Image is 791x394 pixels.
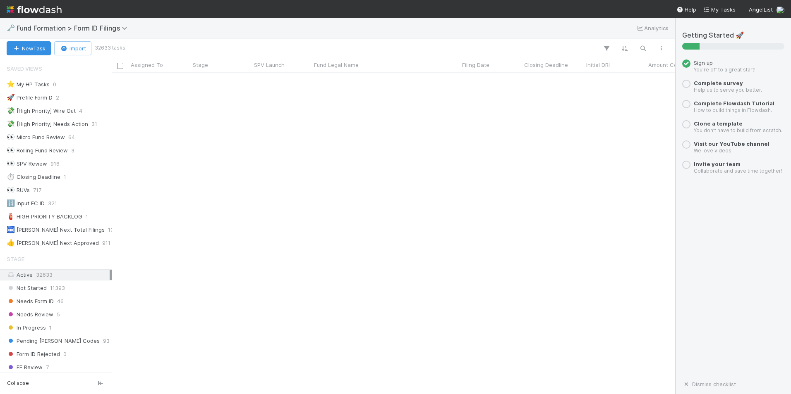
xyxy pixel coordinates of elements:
span: 🧯 [7,213,15,220]
span: 🗝️ [7,24,15,31]
div: Rolling Fund Review [7,145,68,156]
input: Toggle All Rows Selected [117,63,123,69]
span: Stage [193,61,208,69]
a: Clone a template [694,120,743,127]
div: [High Priority] Needs Action [7,119,88,129]
div: Prefile Form D [7,93,53,103]
span: Needs Form ID [7,296,54,306]
span: Fund Legal Name [314,61,359,69]
div: My HP Tasks [7,79,50,90]
span: 👀 [7,186,15,193]
div: HIGH PRIORITY BACKLOG [7,211,82,222]
span: 🚀 [7,94,15,101]
div: Closing Deadline [7,172,60,182]
span: 🔢 [7,199,15,206]
div: RUVs [7,185,30,195]
button: NewTask [7,41,51,55]
span: 0 [53,79,56,90]
a: Invite your team [694,161,741,167]
span: Collapse [7,380,29,387]
span: Sign up [694,59,713,66]
span: 🛅 [7,226,15,233]
a: My Tasks [703,5,736,14]
span: ⭐ [7,81,15,88]
small: How to build things in Flowdash. [694,107,772,113]
span: 1 [49,323,52,333]
span: Filing Date [462,61,489,69]
div: Help [676,5,696,14]
span: 32633 [36,271,53,278]
span: 5 [57,309,60,320]
span: 4 [79,106,82,116]
span: My Tasks [703,6,736,13]
div: [PERSON_NAME] Next Approved [7,238,99,248]
a: Analytics [636,23,669,33]
small: You’re off to a great start! [694,66,755,73]
span: Amount Committed [648,61,698,69]
span: Pending [PERSON_NAME] Codes [7,336,100,346]
span: 1 [64,172,66,182]
a: Complete Flowdash Tutorial [694,100,774,107]
span: 3 [71,145,74,156]
span: Assigned To [131,61,163,69]
img: avatar_7d33b4c2-6dd7-4bf3-9761-6f087fa0f5c6.png [776,6,784,14]
span: 👍 [7,239,15,246]
span: SPV Launch [254,61,285,69]
span: Initial DRI [586,61,610,69]
span: 💸 [7,107,15,114]
a: Complete survey [694,80,743,86]
span: In Progress [7,323,46,333]
small: We love videos! [694,147,733,154]
span: 46 [57,296,64,306]
span: Closing Deadline [524,61,568,69]
span: Saved Views [7,60,42,77]
span: Fund Formation > Form ID Filings [17,24,132,32]
div: [PERSON_NAME] Next Total Filings [7,225,105,235]
span: 11393 [50,283,65,293]
small: Help us to serve you better. [694,87,762,93]
a: Dismiss checklist [682,381,736,387]
span: 916 [50,159,60,169]
span: ⏱️ [7,173,15,180]
span: 64 [68,132,75,142]
span: 👀 [7,147,15,154]
span: 717 [33,185,41,195]
div: [High Priority] Wire Out [7,106,76,116]
div: SPV Review [7,159,47,169]
span: 👀 [7,133,15,140]
span: 1 [86,211,88,222]
span: 7 [46,362,49,373]
small: 32633 tasks [95,44,125,52]
span: 31 [91,119,97,129]
div: Micro Fund Review [7,132,65,142]
span: 💸 [7,120,15,127]
span: FF Review [7,362,43,373]
span: Form ID Rejected [7,349,60,359]
small: Collaborate and save time together! [694,168,782,174]
span: 321 [48,198,57,209]
span: AngelList [749,6,773,13]
span: 👀 [7,160,15,167]
button: Import [54,41,91,55]
div: Active [7,270,110,280]
small: You don’t have to build from scratch. [694,127,782,133]
span: 911 [102,238,110,248]
span: 2 [56,93,59,103]
a: Visit our YouTube channel [694,140,769,147]
span: 0 [63,349,67,359]
span: Needs Review [7,309,53,320]
span: Not Started [7,283,47,293]
span: 1005 [108,225,120,235]
div: Input FC ID [7,198,45,209]
h5: Getting Started 🚀 [682,31,784,40]
span: 93 [103,336,110,346]
span: Stage [7,251,24,267]
img: logo-inverted-e16ddd16eac7371096b0.svg [7,2,62,17]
